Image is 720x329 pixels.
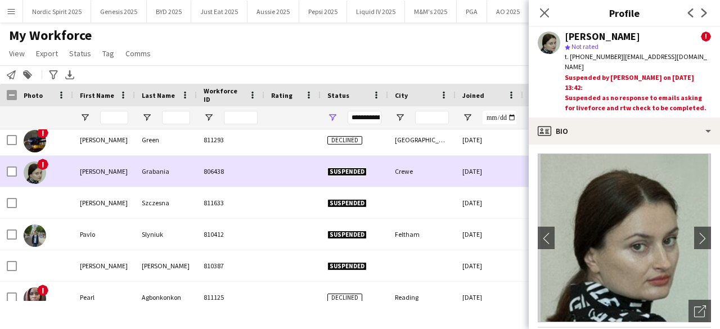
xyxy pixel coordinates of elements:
div: 811125 [197,282,264,313]
div: 811633 [197,187,264,218]
img: Paulina Grabania [24,161,46,184]
div: Szczesna [135,187,197,218]
button: Open Filter Menu [142,112,152,123]
div: Crewe [388,156,456,187]
button: Liquid IV 2025 [347,1,405,22]
input: Last Name Filter Input [162,111,190,124]
span: Suspended [327,168,367,176]
app-action-btn: Advanced filters [47,68,60,82]
input: City Filter Input [415,111,449,124]
button: Open Filter Menu [327,112,337,123]
span: Declined [327,294,362,302]
div: Bio [529,118,720,145]
span: Tag [102,48,114,58]
a: View [4,46,29,61]
span: Suspended [327,262,367,271]
b: Suspended as no response to emails asking for liveforce and rtw check to be completed. [565,93,706,112]
span: ! [37,127,48,138]
div: [DATE] [456,219,523,250]
button: Genesis 2025 [91,1,147,22]
div: 811293 [197,124,264,155]
span: Workforce ID [204,87,244,103]
button: Open Filter Menu [462,112,472,123]
a: Tag [98,46,119,61]
span: Status [327,91,349,100]
span: Last Name [142,91,175,100]
div: Feltham [388,219,456,250]
div: Pearl [73,282,135,313]
button: Just Eat 2025 [191,1,247,22]
button: M&M's 2025 [405,1,457,22]
button: PGA [457,1,487,22]
span: First Name [80,91,114,100]
div: Suspended by [PERSON_NAME] on [DATE] 13:42: [565,73,711,114]
app-action-btn: Notify workforce [4,68,18,82]
div: [PERSON_NAME] [73,250,135,281]
button: Open Filter Menu [204,112,214,123]
span: Suspended [327,199,367,208]
div: 806438 [197,156,264,187]
span: City [395,91,408,100]
img: Crew avatar or photo [538,154,711,322]
img: Paulette Green [24,130,46,152]
img: Pavlo Slyniuk [24,224,46,247]
div: 810412 [197,219,264,250]
div: [DATE] [456,282,523,313]
span: View [9,48,25,58]
span: Comms [125,48,151,58]
span: Not rated [571,42,598,51]
span: Rating [271,91,292,100]
span: | [EMAIL_ADDRESS][DOMAIN_NAME] [565,52,707,71]
div: [DATE] [456,250,523,281]
button: Pepsi 2025 [299,1,347,22]
button: Nordic Spirit 2025 [23,1,91,22]
app-action-btn: Export XLSX [63,68,76,82]
div: [DATE] [456,187,523,218]
img: Pearl Agbonkonkon [24,287,46,310]
div: [PERSON_NAME] [73,187,135,218]
app-action-btn: Add to tag [21,68,34,82]
a: Export [31,46,62,61]
div: Reading [388,282,456,313]
span: My Workforce [9,27,92,44]
div: 189 days [523,156,591,187]
div: [PERSON_NAME] [135,250,197,281]
div: Green [135,124,197,155]
span: t. [PHONE_NUMBER] [565,52,623,61]
div: [PERSON_NAME] [73,156,135,187]
input: Workforce ID Filter Input [224,111,258,124]
a: Comms [121,46,155,61]
div: Pavlo [73,219,135,250]
span: Declined [327,136,362,145]
span: Suspended [327,231,367,239]
div: [DATE] [456,124,523,155]
button: Open Filter Menu [80,112,90,123]
span: Export [36,48,58,58]
h3: Profile [529,6,720,20]
div: [PERSON_NAME] [73,124,135,155]
div: Agbonkonkon [135,282,197,313]
button: Aussie 2025 [247,1,299,22]
button: BYD 2025 [147,1,191,22]
a: Status [65,46,96,61]
span: ! [37,285,48,296]
span: Photo [24,91,43,100]
div: Slyniuk [135,219,197,250]
span: ! [701,31,711,42]
span: Joined [462,91,484,100]
input: First Name Filter Input [100,111,128,124]
div: [PERSON_NAME] [565,31,640,42]
span: Status [69,48,91,58]
input: Joined Filter Input [483,111,516,124]
div: Open photos pop-in [688,300,711,322]
div: [GEOGRAPHIC_DATA] [388,124,456,155]
span: ! [37,159,48,170]
div: Grabania [135,156,197,187]
button: AO 2025 [487,1,529,22]
div: 810387 [197,250,264,281]
button: Open Filter Menu [395,112,405,123]
div: [DATE] [456,156,523,187]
